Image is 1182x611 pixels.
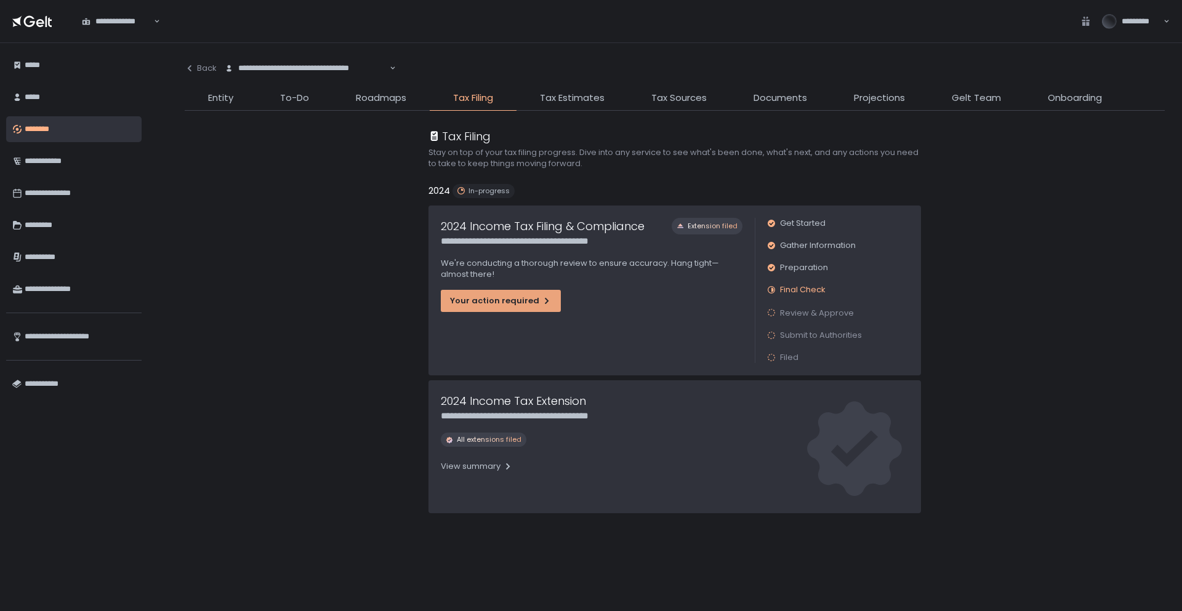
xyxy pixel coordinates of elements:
[952,91,1001,105] span: Gelt Team
[441,290,561,312] button: Your action required
[74,9,160,34] div: Search for option
[457,435,521,444] span: All extensions filed
[185,55,217,81] button: Back
[217,55,396,81] div: Search for option
[152,15,153,28] input: Search for option
[441,218,645,234] h1: 2024 Income Tax Filing & Compliance
[441,393,586,409] h1: 2024 Income Tax Extension
[1048,91,1102,105] span: Onboarding
[450,295,552,306] div: Your action required
[185,63,217,74] div: Back
[356,91,406,105] span: Roadmaps
[428,147,921,169] h2: Stay on top of your tax filing progress. Dive into any service to see what's been done, what's ne...
[651,91,707,105] span: Tax Sources
[453,91,493,105] span: Tax Filing
[441,258,742,280] p: We're conducting a thorough review to ensure accuracy. Hang tight—almost there!
[780,352,798,363] span: Filed
[280,91,309,105] span: To-Do
[441,461,513,472] div: View summary
[754,91,807,105] span: Documents
[780,218,826,229] span: Get Started
[854,91,905,105] span: Projections
[780,330,862,341] span: Submit to Authorities
[780,307,854,319] span: Review & Approve
[540,91,605,105] span: Tax Estimates
[780,284,826,295] span: Final Check
[780,262,828,273] span: Preparation
[208,91,233,105] span: Entity
[441,457,513,476] button: View summary
[428,128,491,145] div: Tax Filing
[688,222,738,231] span: Extension filed
[428,184,450,198] h2: 2024
[780,240,856,251] span: Gather Information
[468,186,510,196] span: In-progress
